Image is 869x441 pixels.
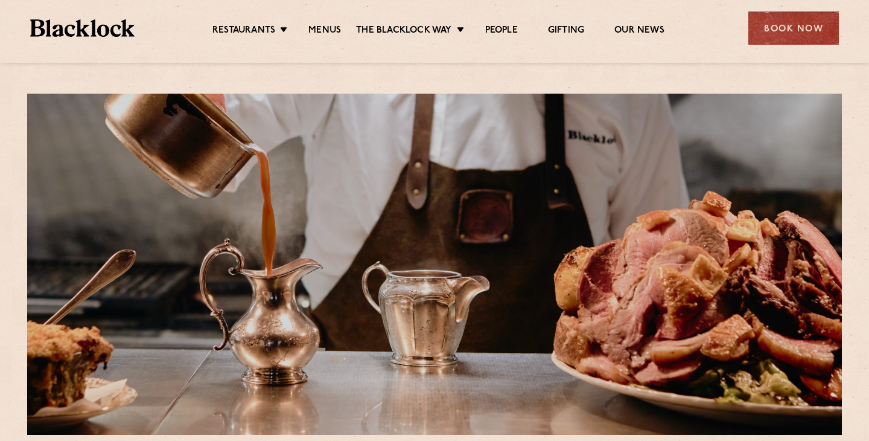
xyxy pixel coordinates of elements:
[308,25,341,38] a: Menus
[614,25,664,38] a: Our News
[748,11,839,45] div: Book Now
[548,25,584,38] a: Gifting
[30,19,135,37] img: BL_Textured_Logo-footer-cropped.svg
[485,25,518,38] a: People
[212,25,275,38] a: Restaurants
[356,25,451,38] a: The Blacklock Way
